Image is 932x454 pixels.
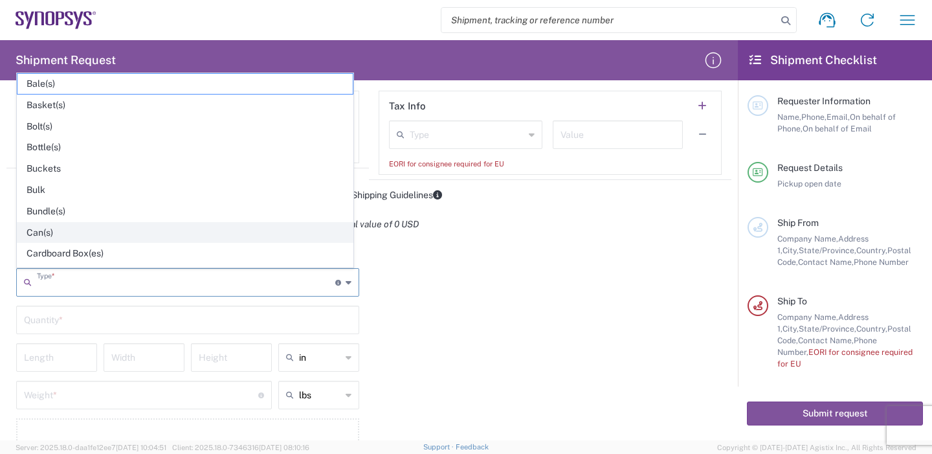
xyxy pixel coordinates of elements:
[259,444,309,451] span: [DATE] 08:10:16
[116,444,166,451] span: [DATE] 10:04:51
[777,179,841,188] span: Pickup open date
[782,245,799,255] span: City,
[17,137,353,157] span: Bottle(s)
[17,201,353,221] span: Bundle(s)
[777,296,807,306] span: Ship To
[777,163,843,173] span: Request Details
[172,444,309,451] span: Client: 2025.18.0-7346316
[854,257,909,267] span: Phone Number
[17,117,353,137] span: Bolt(s)
[799,245,856,255] span: State/Province,
[441,8,777,32] input: Shipment, tracking or reference number
[389,158,711,170] div: EORI for consignee required for EU
[17,265,353,285] span: Carton(s)
[747,402,923,426] button: Submit request
[17,244,353,264] span: Cardboard Box(es)
[17,159,353,179] span: Buckets
[717,442,916,453] span: Copyright © [DATE]-[DATE] Agistix Inc., All Rights Reserved
[6,189,731,201] div: International Shipping Guidelines
[17,74,353,94] span: Bale(s)
[777,112,801,122] span: Name,
[423,443,456,451] a: Support
[17,223,353,243] span: Can(s)
[801,112,827,122] span: Phone,
[798,335,854,345] span: Contact Name,
[777,96,871,106] span: Requester Information
[798,257,854,267] span: Contact Name,
[782,324,799,334] span: City,
[803,124,872,133] span: On behalf of Email
[17,180,353,200] span: Bulk
[827,112,850,122] span: Email,
[17,95,353,115] span: Basket(s)
[799,324,856,334] span: State/Province,
[389,100,426,113] h2: Tax Info
[16,52,116,68] h2: Shipment Request
[749,52,877,68] h2: Shipment Checklist
[856,245,887,255] span: Country,
[777,234,838,244] span: Company Name,
[16,444,166,451] span: Server: 2025.18.0-daa1fe12ee7
[777,347,913,369] span: EORI for consignee required for EU
[456,443,489,451] a: Feedback
[777,218,819,228] span: Ship From
[6,219,428,229] em: Total shipment is made up of 1 package(s) containing 0 piece(s) weighing 0 and a total value of 0...
[856,324,887,334] span: Country,
[777,312,838,322] span: Company Name,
